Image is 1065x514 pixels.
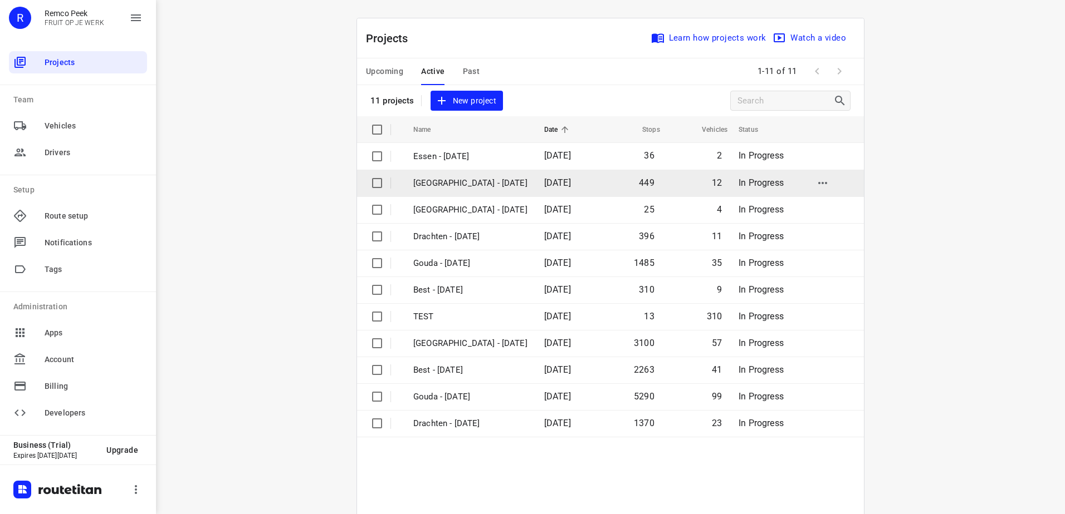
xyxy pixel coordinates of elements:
span: [DATE] [544,231,571,241]
div: Route setup [9,205,147,227]
span: Next Page [828,60,851,82]
span: 13 [644,311,654,322]
p: FRUIT OP JE WERK [45,19,104,27]
span: Apps [45,327,143,339]
span: 396 [639,231,654,241]
span: Previous Page [806,60,828,82]
div: R [9,7,31,29]
p: Remco Peek [45,9,104,18]
span: 3100 [634,338,654,348]
span: In Progress [739,231,784,241]
span: New project [437,94,496,108]
button: Upgrade [97,440,147,460]
span: Account [45,354,143,365]
span: [DATE] [544,177,571,188]
span: 25 [644,204,654,215]
span: 57 [712,338,722,348]
span: In Progress [739,311,784,322]
p: Business (Trial) [13,441,97,449]
div: Account [9,348,147,370]
span: [DATE] [544,338,571,348]
span: 5290 [634,391,654,402]
p: [GEOGRAPHIC_DATA] - [DATE] [413,337,527,350]
span: Vehicles [687,123,727,136]
div: Drivers [9,141,147,164]
p: Best - [DATE] [413,284,527,296]
span: Projects [45,57,143,68]
p: Best - Monday [413,364,527,377]
span: [DATE] [544,204,571,215]
span: In Progress [739,177,784,188]
div: Vehicles [9,115,147,137]
span: [DATE] [544,284,571,295]
span: [DATE] [544,364,571,375]
p: Setup [13,184,147,196]
span: Upcoming [366,65,403,78]
span: [DATE] [544,391,571,402]
span: Tags [45,264,143,275]
span: Drivers [45,147,143,159]
span: 310 [639,284,654,295]
span: 1-11 of 11 [753,60,802,83]
span: In Progress [739,418,784,428]
span: [DATE] [544,150,571,161]
span: 449 [639,177,654,188]
span: 9 [717,284,722,295]
span: Developers [45,407,143,419]
span: 310 [707,311,722,322]
span: In Progress [739,364,784,375]
span: 1485 [634,258,654,268]
span: 2 [717,150,722,161]
p: Gouda - Monday [413,391,527,403]
span: In Progress [739,284,784,295]
p: Projects [366,30,417,47]
span: Billing [45,380,143,392]
span: [DATE] [544,418,571,428]
p: Administration [13,301,147,313]
p: Expires [DATE][DATE] [13,452,97,459]
span: Active [421,65,444,78]
span: Name [413,123,446,136]
p: [GEOGRAPHIC_DATA] - [DATE] [413,177,527,190]
div: Search [833,94,850,107]
p: Team [13,94,147,106]
span: 1370 [634,418,654,428]
span: 23 [712,418,722,428]
span: 2263 [634,364,654,375]
span: 41 [712,364,722,375]
span: Date [544,123,573,136]
span: 35 [712,258,722,268]
span: 11 [712,231,722,241]
p: [GEOGRAPHIC_DATA] - [DATE] [413,204,527,216]
span: Past [463,65,480,78]
span: In Progress [739,204,784,215]
p: Essen - [DATE] [413,150,527,163]
span: In Progress [739,258,784,268]
span: Route setup [45,210,143,222]
span: In Progress [739,391,784,402]
span: 36 [644,150,654,161]
div: Projects [9,51,147,73]
p: Drachten - [DATE] [413,230,527,243]
div: Billing [9,375,147,397]
span: 4 [717,204,722,215]
span: 12 [712,177,722,188]
span: Status [739,123,773,136]
span: Notifications [45,237,143,249]
div: Tags [9,258,147,280]
div: Apps [9,322,147,344]
span: [DATE] [544,258,571,268]
div: Developers [9,402,147,424]
span: Stops [628,123,660,136]
button: New project [431,91,503,111]
span: In Progress [739,338,784,348]
span: Vehicles [45,120,143,132]
p: TEST [413,310,527,323]
div: Notifications [9,231,147,254]
p: 11 projects [370,96,414,106]
p: Drachten - Monday [413,417,527,430]
input: Search projects [737,92,833,110]
span: 99 [712,391,722,402]
span: In Progress [739,150,784,161]
p: Gouda - [DATE] [413,257,527,270]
